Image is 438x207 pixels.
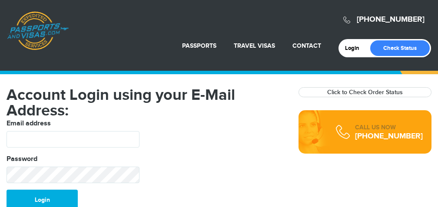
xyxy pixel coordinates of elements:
[327,89,403,96] a: Click to Check Order Status
[7,87,285,118] h1: Account Login using your E-Mail Address:
[345,45,365,52] a: Login
[370,40,430,56] a: Check Status
[7,154,37,164] label: Password
[7,118,51,129] label: Email address
[355,123,423,132] div: CALL US NOW
[182,42,216,49] a: Passports
[7,11,69,50] a: Passports & [DOMAIN_NAME]
[355,132,423,141] div: [PHONE_NUMBER]
[357,15,425,24] a: [PHONE_NUMBER]
[292,42,321,49] a: Contact
[234,42,275,49] a: Travel Visas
